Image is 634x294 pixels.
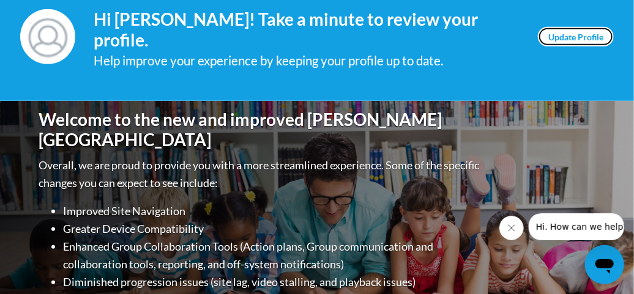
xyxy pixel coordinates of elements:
[39,109,482,150] h1: Welcome to the new and improved [PERSON_NAME][GEOGRAPHIC_DATA]
[499,216,524,240] iframe: Close message
[529,213,624,240] iframe: Message from company
[63,220,482,238] li: Greater Device Compatibility
[7,9,99,18] span: Hi. How can we help?
[63,202,482,220] li: Improved Site Navigation
[585,245,624,284] iframe: Button to launch messaging window
[94,9,520,50] h4: Hi [PERSON_NAME]! Take a minute to review your profile.
[63,238,482,273] li: Enhanced Group Collaboration Tools (Action plans, Group communication and collaboration tools, re...
[63,273,482,291] li: Diminished progression issues (site lag, video stalling, and playback issues)
[20,9,75,64] img: Profile Image
[39,156,482,192] p: Overall, we are proud to provide you with a more streamlined experience. Some of the specific cha...
[538,27,614,46] a: Update Profile
[94,51,520,71] div: Help improve your experience by keeping your profile up to date.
